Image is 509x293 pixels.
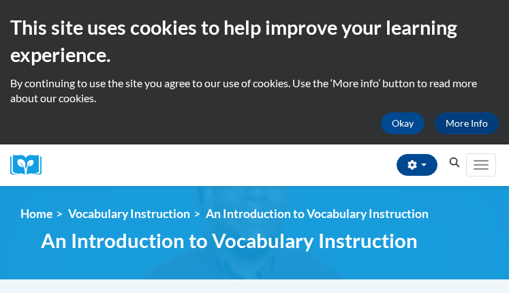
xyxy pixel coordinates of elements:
[206,206,429,221] span: An Introduction to Vocabulary Instruction
[10,155,51,176] img: Logo brand
[20,206,52,221] a: Home
[397,154,437,176] button: Account Settings
[444,155,465,171] button: Search
[10,155,51,176] a: Cox Campus
[41,228,418,252] span: An Introduction to Vocabulary Instruction
[465,144,499,186] div: Main menu
[435,112,499,134] a: More Info
[381,112,425,134] button: Okay
[10,76,499,106] p: By continuing to use the site you agree to our use of cookies. Use the ‘More info’ button to read...
[10,14,499,69] h2: This site uses cookies to help improve your learning experience.
[68,206,190,221] a: Vocabulary Instruction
